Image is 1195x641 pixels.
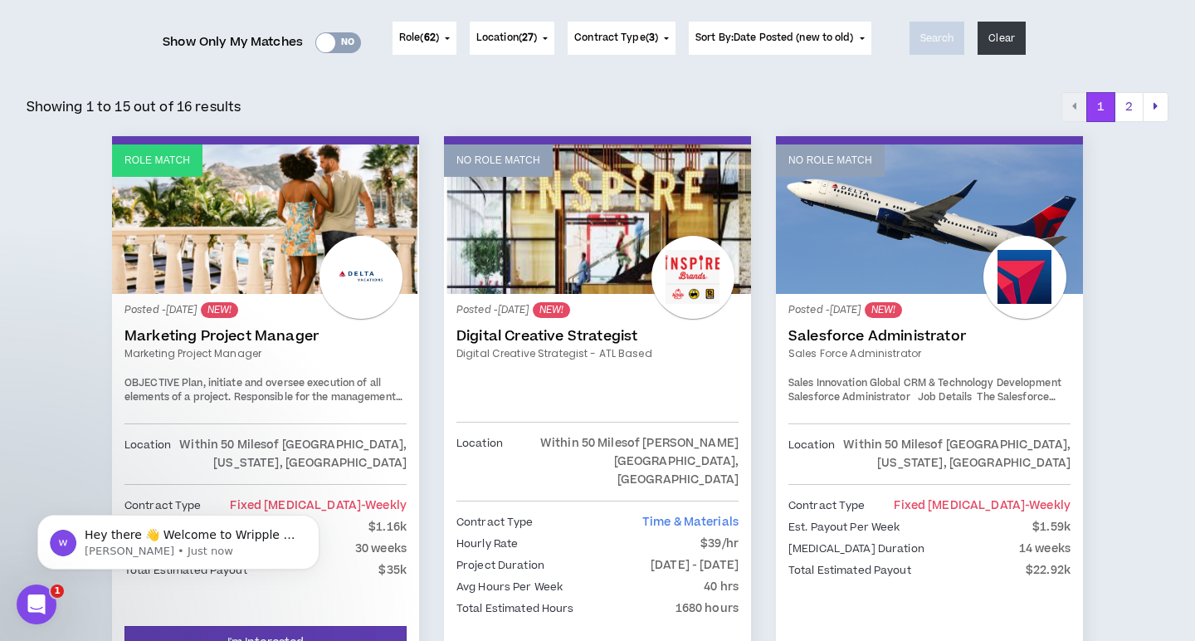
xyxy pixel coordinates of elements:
p: 14 weeks [1019,540,1071,558]
nav: pagination [1061,92,1168,122]
a: Role Match [112,144,419,294]
p: $1.59k [1032,518,1071,536]
p: $39/hr [700,535,739,553]
p: Hourly Rate [456,535,518,553]
sup: NEW! [533,302,570,318]
p: Location [456,434,503,489]
strong: Job Details [918,390,972,404]
p: Role Match [124,153,190,169]
iframe: Intercom live chat [17,585,56,624]
p: Showing 1 to 15 out of 16 results [27,97,241,117]
span: 3 [649,31,655,45]
sup: NEW! [865,302,902,318]
span: Sort By: Date Posted (new to old) [695,31,854,45]
p: Contract Type [788,497,866,515]
p: Contract Type [456,513,534,531]
a: No Role Match [444,144,751,294]
a: Salesforce Administrator [788,328,1071,345]
p: [MEDICAL_DATA] Duration [788,540,924,558]
p: Within 50 Miles of [GEOGRAPHIC_DATA], [US_STATE], [GEOGRAPHIC_DATA] [835,436,1071,472]
p: No Role Match [788,153,872,169]
span: 62 [424,31,436,45]
button: Search [910,22,965,55]
p: Within 50 Miles of [GEOGRAPHIC_DATA], [US_STATE], [GEOGRAPHIC_DATA] [171,436,407,472]
span: Role ( ) [399,31,439,46]
span: Location ( ) [476,31,537,46]
span: 1 [51,585,64,598]
span: 27 [522,31,534,45]
p: 30 weeks [355,540,407,558]
span: - weekly [1025,497,1071,514]
p: Location [124,436,171,472]
span: Show Only My Matches [163,30,303,55]
p: $22.92k [1026,561,1071,580]
button: 2 [1115,92,1144,122]
p: Total Estimated Hours [456,599,574,618]
button: Location(27) [470,22,554,55]
a: Marketing Project Manager [124,346,407,361]
p: $35k [378,561,407,580]
sup: NEW! [201,302,238,318]
p: Posted - [DATE] [788,302,1071,318]
p: Total Estimated Payout [788,561,911,580]
p: No Role Match [456,153,540,169]
button: Clear [978,22,1026,55]
a: Digital Creative Strategist - ATL Based [456,346,739,361]
a: Digital Creative Strategist [456,328,739,345]
span: Plan, initiate and oversee execution of all elements of a project. Responsible for the management... [124,376,404,463]
span: - weekly [361,497,407,514]
a: Sales Force Administrator [788,346,1071,361]
iframe: Intercom notifications message [12,480,344,596]
button: Role(62) [393,22,456,55]
span: Time & Materials [642,514,739,531]
p: Within 50 Miles of [PERSON_NAME][GEOGRAPHIC_DATA], [GEOGRAPHIC_DATA] [503,434,739,489]
strong: Salesforce Administrator [788,390,910,404]
p: Avg Hours Per Week [456,578,563,596]
p: Est. Payout Per Week [788,518,900,536]
p: Posted - [DATE] [456,302,739,318]
a: No Role Match [776,144,1083,294]
p: 1680 hours [676,599,739,618]
p: Project Duration [456,556,544,575]
span: OBJECTIVE [124,376,179,390]
p: [DATE] - [DATE] [651,556,739,575]
strong: Sales Innovation [788,376,867,390]
button: Sort By:Date Posted (new to old) [689,22,871,55]
span: Fixed [MEDICAL_DATA] [894,497,1071,514]
p: $1.16k [368,518,407,536]
button: 1 [1086,92,1115,122]
span: Contract Type ( ) [574,31,658,46]
p: Location [788,436,835,472]
strong: Global CRM & Technology Development [870,376,1061,390]
button: Contract Type(3) [568,22,676,55]
p: 40 hrs [704,578,739,596]
p: Posted - [DATE] [124,302,407,318]
a: Marketing Project Manager [124,328,407,345]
